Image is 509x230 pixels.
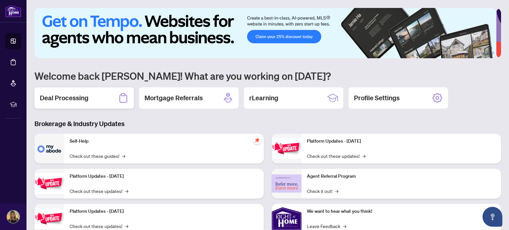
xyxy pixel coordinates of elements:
[40,93,88,103] h2: Deal Processing
[272,174,302,193] img: Agent Referral Program
[482,207,502,227] button: Open asap
[5,5,21,17] img: logo
[307,173,496,180] p: Agent Referral Program
[307,138,496,145] p: Platform Updates - [DATE]
[34,208,64,229] img: Platform Updates - July 21, 2025
[70,187,128,195] a: Check out these updates!→
[481,52,484,54] button: 4
[486,52,489,54] button: 5
[253,136,261,144] span: pushpin
[70,173,258,180] p: Platform Updates - [DATE]
[70,138,258,145] p: Self-Help
[492,52,494,54] button: 6
[249,93,278,103] h2: rLearning
[70,208,258,215] p: Platform Updates - [DATE]
[272,138,302,159] img: Platform Updates - June 23, 2025
[307,208,496,215] p: We want to hear what you think!
[457,52,468,54] button: 1
[343,222,346,230] span: →
[144,93,203,103] h2: Mortgage Referrals
[471,52,473,54] button: 2
[34,8,496,58] img: Slide 0
[34,134,64,163] img: Self-Help
[125,222,128,230] span: →
[125,187,128,195] span: →
[34,69,501,82] h1: Welcome back [PERSON_NAME]! What are you working on [DATE]?
[362,152,366,160] span: →
[7,210,20,223] img: Profile Icon
[307,187,338,195] a: Check it out!→
[307,222,346,230] a: Leave Feedback→
[335,187,338,195] span: →
[307,152,366,160] a: Check out these updates!→
[70,222,128,230] a: Check out these updates!→
[122,152,125,160] span: →
[34,173,64,194] img: Platform Updates - September 16, 2025
[34,119,501,128] h3: Brokerage & Industry Updates
[70,152,125,160] a: Check out these guides!→
[476,52,479,54] button: 3
[354,93,400,103] h2: Profile Settings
